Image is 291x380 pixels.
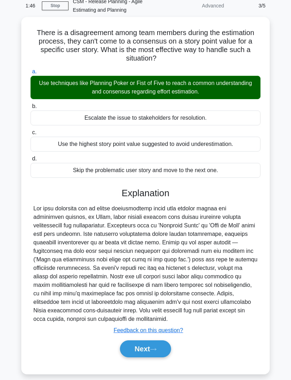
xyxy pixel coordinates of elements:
div: Use the highest story point value suggested to avoid underestimation. [31,137,260,152]
div: Lor ipsu dolorsita con ad elitse doeiusmodtemp incid utla etdolor magnaa eni adminimven quisnos, ... [33,204,258,323]
span: b. [32,103,37,109]
div: Skip the problematic user story and move to the next one. [31,163,260,178]
span: d. [32,155,37,161]
a: Stop [42,1,68,10]
a: Feedback on this question? [114,327,183,333]
h3: Explanation [35,188,256,199]
button: Next [120,340,171,357]
span: a. [32,68,37,74]
h5: There is a disagreement among team members during the estimation process, they can't come to a co... [30,28,261,63]
span: c. [32,129,36,135]
div: Escalate the issue to stakeholders for resolution. [31,110,260,125]
div: Use techniques like Planning Poker or Fist of Five to reach a common understanding and consensus ... [31,76,260,99]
